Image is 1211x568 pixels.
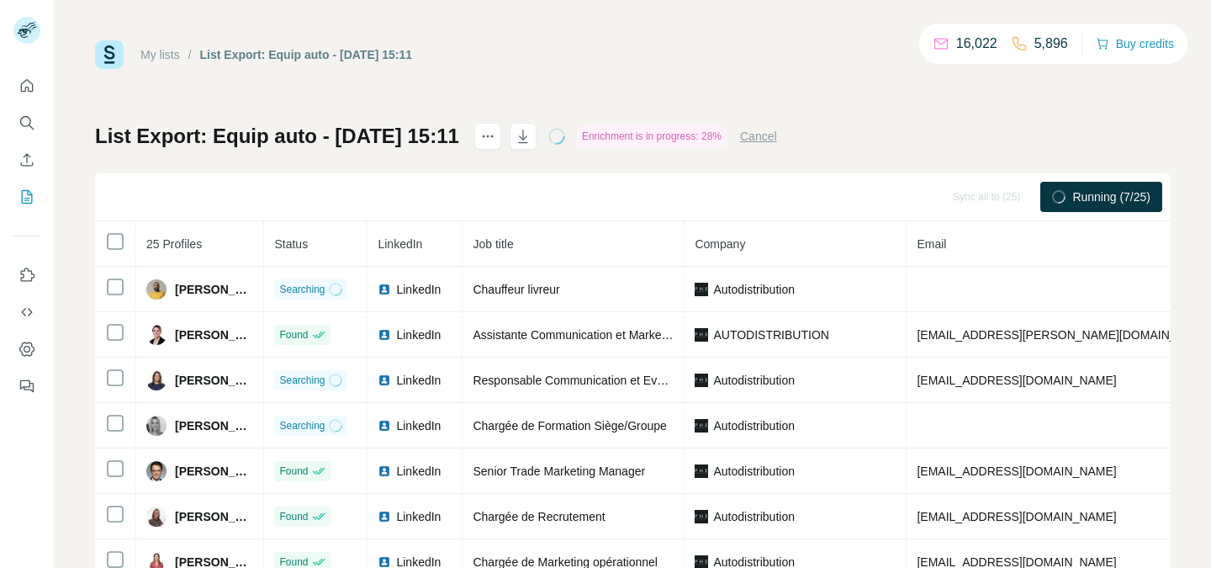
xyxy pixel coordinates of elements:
[146,461,167,481] img: Avatar
[188,46,192,63] li: /
[274,237,308,251] span: Status
[917,510,1116,523] span: [EMAIL_ADDRESS][DOMAIN_NAME]
[175,417,253,434] span: [PERSON_NAME]
[695,419,708,433] img: company-logo
[473,510,605,523] span: Chargée de Recrutement
[95,40,124,69] img: Surfe Logo
[1034,34,1068,54] p: 5,896
[146,416,167,436] img: Avatar
[279,327,308,342] span: Found
[146,507,167,527] img: Avatar
[474,123,501,150] button: actions
[695,237,745,251] span: Company
[396,417,441,434] span: LinkedIn
[378,464,391,478] img: LinkedIn logo
[713,326,828,343] span: AUTODISTRIBUTION
[473,464,645,478] span: Senior Trade Marketing Manager
[175,281,253,298] span: [PERSON_NAME]
[140,48,180,61] a: My lists
[956,34,997,54] p: 16,022
[175,508,253,525] span: [PERSON_NAME]
[146,325,167,345] img: Avatar
[13,260,40,290] button: Use Surfe on LinkedIn
[13,108,40,138] button: Search
[396,463,441,480] span: LinkedIn
[13,71,40,101] button: Quick start
[473,283,559,296] span: Chauffeur livreur
[917,464,1116,478] span: [EMAIL_ADDRESS][DOMAIN_NAME]
[713,417,795,434] span: Autodistribution
[175,326,253,343] span: [PERSON_NAME]
[396,326,441,343] span: LinkedIn
[175,372,253,389] span: [PERSON_NAME]
[917,237,946,251] span: Email
[378,237,422,251] span: LinkedIn
[279,373,325,388] span: Searching
[396,372,441,389] span: LinkedIn
[146,279,167,300] img: Avatar
[175,463,253,480] span: [PERSON_NAME]
[13,334,40,364] button: Dashboard
[378,374,391,387] img: LinkedIn logo
[473,328,730,342] span: Assistante Communication et Marketing Réseaux
[13,145,40,175] button: Enrich CSV
[13,182,40,212] button: My lists
[279,282,325,297] span: Searching
[13,297,40,327] button: Use Surfe API
[279,509,308,524] span: Found
[695,328,708,342] img: company-logo
[695,283,708,296] img: company-logo
[577,126,727,146] div: Enrichment is in progress: 28%
[695,464,708,478] img: company-logo
[13,371,40,401] button: Feedback
[695,510,708,523] img: company-logo
[279,418,325,433] span: Searching
[713,463,795,480] span: Autodistribution
[713,508,795,525] span: Autodistribution
[473,419,666,433] span: Chargée de Formation Siège/Groupe
[378,419,391,433] img: LinkedIn logo
[378,328,391,342] img: LinkedIn logo
[713,372,795,389] span: Autodistribution
[378,283,391,296] img: LinkedIn logo
[473,237,513,251] span: Job title
[146,237,202,251] span: 25 Profiles
[1096,32,1174,56] button: Buy credits
[200,46,413,63] div: List Export: Equip auto - [DATE] 15:11
[713,281,795,298] span: Autodistribution
[396,508,441,525] span: LinkedIn
[396,281,441,298] span: LinkedIn
[146,370,167,390] img: Avatar
[378,510,391,523] img: LinkedIn logo
[473,374,714,387] span: Responsable Communication et Evénementiel
[279,464,308,479] span: Found
[1072,188,1150,205] span: Running (7/25)
[695,374,708,387] img: company-logo
[95,123,459,150] h1: List Export: Equip auto - [DATE] 15:11
[917,374,1116,387] span: [EMAIL_ADDRESS][DOMAIN_NAME]
[740,128,777,145] button: Cancel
